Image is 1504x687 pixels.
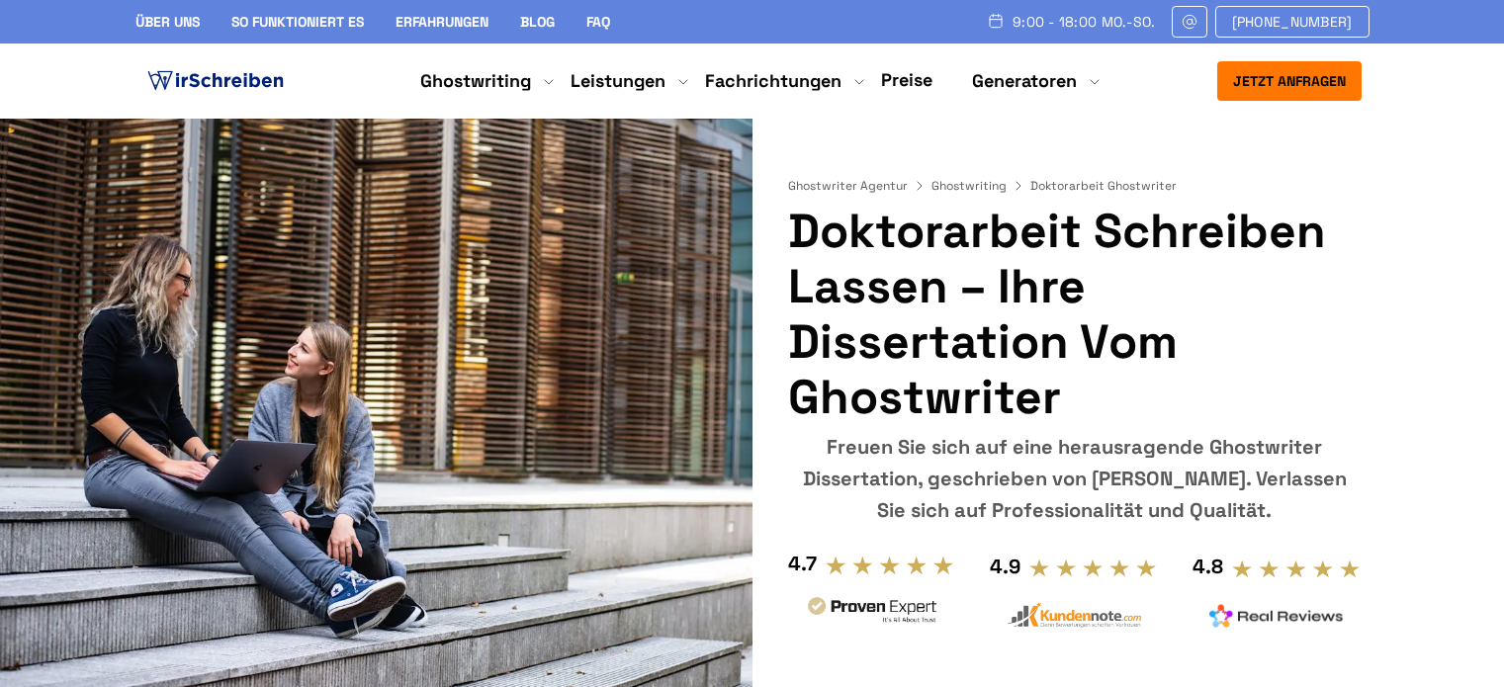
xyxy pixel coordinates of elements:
button: Jetzt anfragen [1217,61,1362,101]
img: provenexpert [805,594,939,631]
img: Email [1181,14,1198,30]
a: Ghostwriting [420,69,531,93]
a: Preise [881,68,932,91]
img: kundennote [1007,602,1141,629]
a: Ghostwriter Agentur [788,178,928,194]
a: [PHONE_NUMBER] [1215,6,1370,38]
a: Blog [520,13,555,31]
a: Fachrichtungen [705,69,841,93]
a: Leistungen [571,69,665,93]
img: stars [825,555,954,576]
a: FAQ [586,13,610,31]
img: stars [1028,558,1158,579]
img: realreviews [1209,604,1344,628]
a: Generatoren [972,69,1077,93]
h1: Doktorarbeit schreiben lassen – Ihre Dissertation vom Ghostwriter [788,204,1361,425]
a: So funktioniert es [231,13,364,31]
a: Erfahrungen [396,13,488,31]
a: Ghostwriting [931,178,1026,194]
div: Freuen Sie sich auf eine herausragende Ghostwriter Dissertation, geschrieben von [PERSON_NAME]. V... [788,431,1361,526]
div: 4.8 [1193,551,1223,582]
img: stars [1231,558,1361,580]
div: 4.9 [990,551,1020,582]
span: [PHONE_NUMBER] [1232,14,1353,30]
span: 9:00 - 18:00 Mo.-So. [1013,14,1156,30]
span: Doktorarbeit Ghostwriter [1030,178,1177,194]
a: Über uns [135,13,200,31]
img: Schedule [987,13,1005,29]
img: logo ghostwriter-österreich [143,66,288,96]
div: 4.7 [788,548,817,579]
